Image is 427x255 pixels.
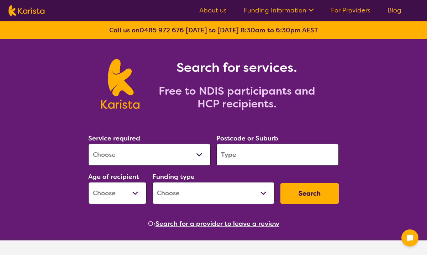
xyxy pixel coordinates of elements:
[331,6,370,15] a: For Providers
[139,26,184,34] a: 0485 972 676
[148,218,155,229] span: Or
[155,218,279,229] button: Search for a provider to leave a review
[88,134,140,143] label: Service required
[109,26,318,34] b: Call us on [DATE] to [DATE] 8:30am to 6:30pm AEST
[101,59,139,109] img: Karista logo
[152,172,195,181] label: Funding type
[216,134,278,143] label: Postcode or Suburb
[148,85,326,110] h2: Free to NDIS participants and HCP recipients.
[88,172,139,181] label: Age of recipient
[199,6,227,15] a: About us
[280,183,339,204] button: Search
[388,6,401,15] a: Blog
[244,6,314,15] a: Funding Information
[9,5,44,16] img: Karista logo
[216,144,339,166] input: Type
[148,59,326,76] h1: Search for services.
